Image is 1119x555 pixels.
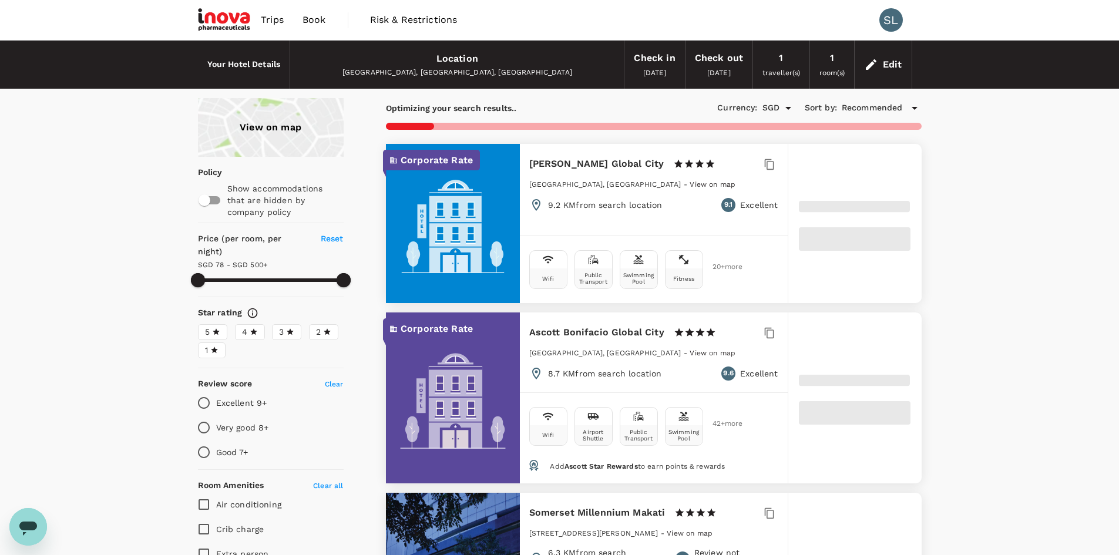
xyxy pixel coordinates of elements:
span: [DATE] [707,69,731,77]
h6: Price (per room, per night) [198,233,307,258]
span: Ascott Star Rewards [564,462,638,470]
span: traveller(s) [762,69,800,77]
span: - [684,180,690,189]
p: Corporate Rate [401,322,473,336]
span: Clear [325,380,344,388]
span: [GEOGRAPHIC_DATA], [GEOGRAPHIC_DATA] [529,349,681,357]
span: Air conditioning [216,500,281,509]
p: Excellent 9+ [216,397,267,409]
span: 9.1 [724,199,732,211]
div: Check out [695,50,743,66]
p: Good 7+ [216,446,248,458]
div: Location [436,51,478,67]
span: 4 [242,326,247,338]
span: Add to earn points & rewards [550,462,725,470]
div: Swimming Pool [623,272,655,285]
h6: Ascott Bonifacio Global City [529,324,664,341]
div: Wifi [542,275,555,282]
span: View on map [690,349,735,357]
span: Reset [321,234,344,243]
span: Recommended [842,102,903,115]
span: [GEOGRAPHIC_DATA], [GEOGRAPHIC_DATA] [529,180,681,189]
h6: [PERSON_NAME] Global City [529,156,664,172]
h6: Room Amenities [198,479,264,492]
span: Trips [261,13,284,27]
p: Show accommodations that are hidden by company policy [227,183,342,218]
a: View on map [690,348,735,357]
span: 5 [205,326,210,338]
div: Airport Shuttle [577,429,610,442]
div: Public Transport [623,429,655,442]
span: 2 [316,326,321,338]
p: 8.7 KM from search location [548,368,662,379]
span: - [684,349,690,357]
button: Open [780,100,797,116]
div: [GEOGRAPHIC_DATA], [GEOGRAPHIC_DATA], [GEOGRAPHIC_DATA] [300,67,614,79]
p: Corporate Rate [401,153,473,167]
span: View on map [667,529,713,537]
h6: Review score [198,378,253,391]
span: room(s) [819,69,845,77]
span: SGD 78 - SGD 500+ [198,261,268,269]
h6: Sort by : [805,102,837,115]
span: - [661,529,667,537]
svg: Star ratings are awarded to properties to represent the quality of services, facilities, and amen... [247,307,258,319]
h6: Star rating [198,307,243,319]
p: 9.2 KM from search location [548,199,663,211]
span: Risk & Restrictions [370,13,458,27]
div: Fitness [673,275,694,282]
div: 1 [779,50,783,66]
span: 42 + more [713,420,730,428]
span: [DATE] [643,69,667,77]
span: Book [303,13,326,27]
span: 1 [205,344,208,356]
span: View on map [690,180,735,189]
h6: Your Hotel Details [207,58,281,71]
a: View on map [690,179,735,189]
div: Public Transport [577,272,610,285]
div: Wifi [542,432,555,438]
span: 20 + more [713,263,730,271]
span: 3 [279,326,284,338]
div: Swimming Pool [668,429,700,442]
p: Excellent [740,199,778,211]
span: Clear all [313,482,343,490]
div: Edit [883,56,902,73]
p: Policy [198,166,206,178]
p: Very good 8+ [216,422,269,433]
h6: Somerset Millennium Makati [529,504,666,521]
a: View on map [667,528,713,537]
iframe: Button to launch messaging window [9,508,47,546]
p: Optimizing your search results.. [386,102,517,114]
span: [STREET_ADDRESS][PERSON_NAME] [529,529,658,537]
p: Excellent [740,368,778,379]
div: Check in [634,50,675,66]
span: Crib charge [216,524,264,534]
div: 1 [830,50,834,66]
span: 9.6 [723,368,733,379]
div: SL [879,8,903,32]
h6: Currency : [717,102,757,115]
a: View on map [198,98,344,157]
img: iNova Pharmaceuticals [198,7,252,33]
